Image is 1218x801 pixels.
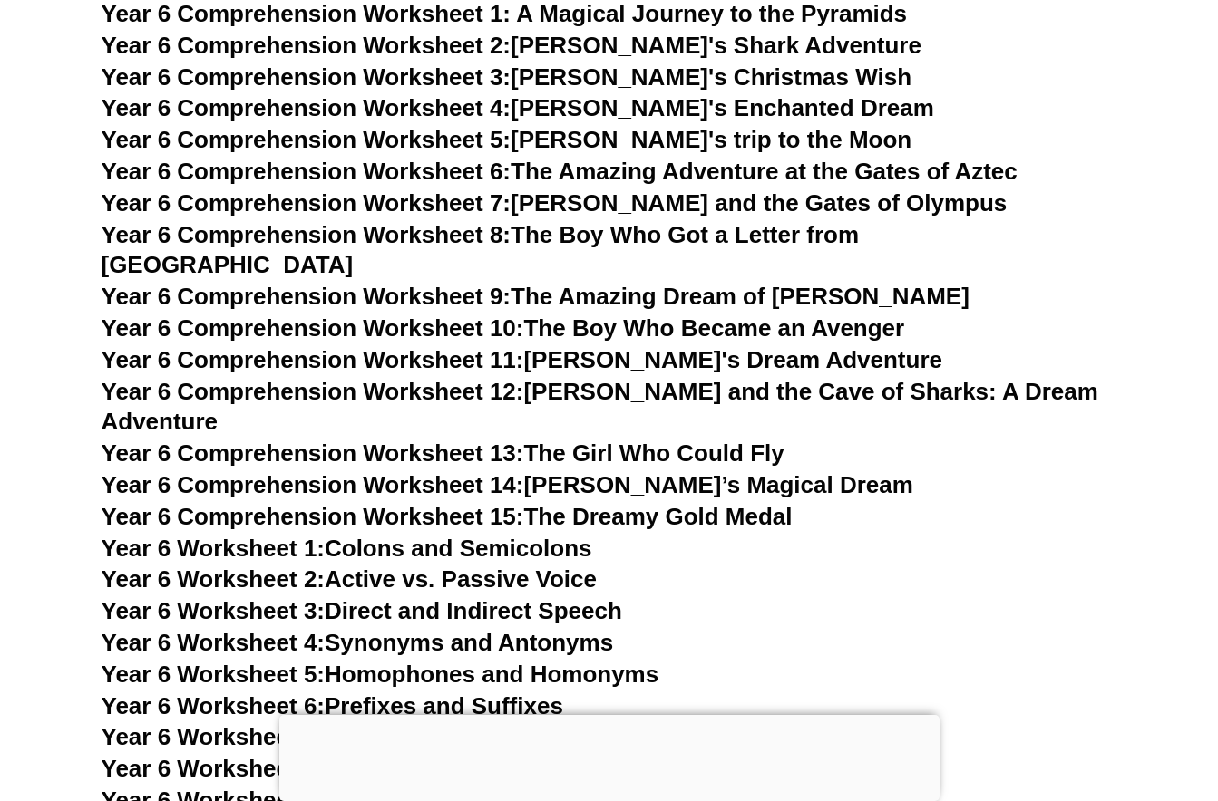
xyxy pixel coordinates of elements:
[102,63,512,91] span: Year 6 Comprehension Worksheet 3:
[102,63,912,91] a: Year 6 Comprehension Worksheet 3:[PERSON_NAME]'s Christmas Wish
[102,661,326,688] span: Year 6 Worksheet 5:
[102,314,905,342] a: Year 6 Comprehension Worksheet 10:The Boy Who Became an Avenger
[102,126,912,153] a: Year 6 Comprehension Worksheet 5:[PERSON_NAME]'s trip to the Moon
[102,535,592,562] a: Year 6 Worksheet 1:Colons and Semicolons
[102,378,1098,436] a: Year 6 Comprehension Worksheet 12:[PERSON_NAME] and the Cave of Sharks: A Dream Adventure
[102,158,512,185] span: Year 6 Comprehension Worksheet 6:
[102,314,524,342] span: Year 6 Comprehension Worksheet 10:
[102,565,326,593] span: Year 6 Worksheet 2:
[102,535,326,562] span: Year 6 Worksheet 1:
[102,661,659,688] a: Year 6 Worksheet 5:Homophones and Homonyms
[102,723,326,750] span: Year 6 Worksheet 7:
[102,221,860,279] a: Year 6 Comprehension Worksheet 8:The Boy Who Got a Letter from [GEOGRAPHIC_DATA]
[102,629,326,656] span: Year 6 Worksheet 4:
[102,189,512,217] span: Year 6 Comprehension Worksheet 7:
[907,596,1218,801] iframe: Chat Widget
[102,221,512,248] span: Year 6 Comprehension Worksheet 8:
[102,94,512,121] span: Year 6 Comprehension Worksheet 4:
[102,723,772,750] a: Year 6 Worksheet 7:Similes, Metaphors, and Personification
[102,692,326,719] span: Year 6 Worksheet 6:
[102,503,793,530] a: Year 6 Comprehension Worksheet 15:The Dreamy Gold Medal
[102,378,524,405] span: Year 6 Comprehension Worksheet 12:
[102,755,326,782] span: Year 6 Worksheet 8:
[102,32,512,59] span: Year 6 Comprehension Worksheet 2:
[102,158,1018,185] a: Year 6 Comprehension Worksheet 6:The Amazing Adventure at the Gates of Aztec
[102,597,326,624] span: Year 6 Worksheet 3:
[102,439,524,467] span: Year 6 Comprehension Worksheet 13:
[102,283,970,310] a: Year 6 Comprehension Worksheet 9:The Amazing Dream of [PERSON_NAME]
[279,715,940,796] iframe: Advertisement
[102,346,524,373] span: Year 6 Comprehension Worksheet 11:
[102,471,524,498] span: Year 6 Comprehension Worksheet 14:
[102,189,1008,217] a: Year 6 Comprehension Worksheet 7:[PERSON_NAME] and the Gates of Olympus
[102,629,614,656] a: Year 6 Worksheet 4:Synonyms and Antonyms
[102,439,784,467] a: Year 6 Comprehension Worksheet 13:The Girl Who Could Fly
[102,692,563,719] a: Year 6 Worksheet 6:Prefixes and Suffixes
[102,32,921,59] a: Year 6 Comprehension Worksheet 2:[PERSON_NAME]'s Shark Adventure
[102,471,913,498] a: Year 6 Comprehension Worksheet 14:[PERSON_NAME]’s Magical Dream
[102,503,524,530] span: Year 6 Comprehension Worksheet 15:
[102,597,622,624] a: Year 6 Worksheet 3:Direct and Indirect Speech
[102,565,597,593] a: Year 6 Worksheet 2:Active vs. Passive Voice
[102,346,942,373] a: Year 6 Comprehension Worksheet 11:[PERSON_NAME]'s Dream Adventure
[102,94,934,121] a: Year 6 Comprehension Worksheet 4:[PERSON_NAME]'s Enchanted Dream
[102,283,512,310] span: Year 6 Comprehension Worksheet 9:
[102,126,512,153] span: Year 6 Comprehension Worksheet 5:
[102,755,628,782] a: Year 6 Worksheet 8:Idioms and Their Meanings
